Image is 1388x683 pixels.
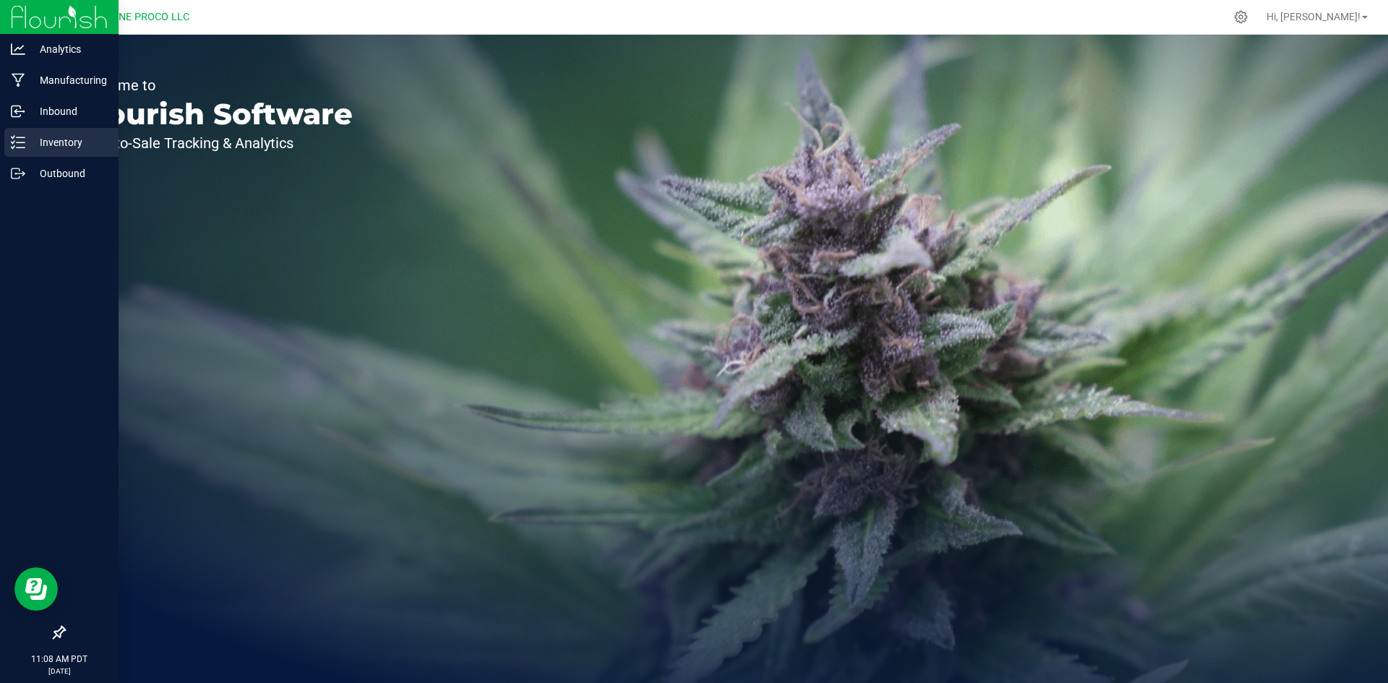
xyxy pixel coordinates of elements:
inline-svg: Analytics [11,42,25,56]
inline-svg: Outbound [11,166,25,181]
div: Manage settings [1232,10,1250,24]
p: Manufacturing [25,72,112,89]
p: Analytics [25,40,112,58]
inline-svg: Manufacturing [11,73,25,87]
p: Inbound [25,103,112,120]
p: Flourish Software [78,100,353,129]
p: Inventory [25,134,112,151]
p: Outbound [25,165,112,182]
inline-svg: Inbound [11,104,25,119]
p: Welcome to [78,78,353,93]
p: 11:08 AM PDT [7,653,112,666]
inline-svg: Inventory [11,135,25,150]
span: DUNE PROCO LLC [106,11,189,23]
p: Seed-to-Sale Tracking & Analytics [78,136,353,150]
span: Hi, [PERSON_NAME]! [1267,11,1361,22]
p: [DATE] [7,666,112,676]
iframe: Resource center [14,567,58,611]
